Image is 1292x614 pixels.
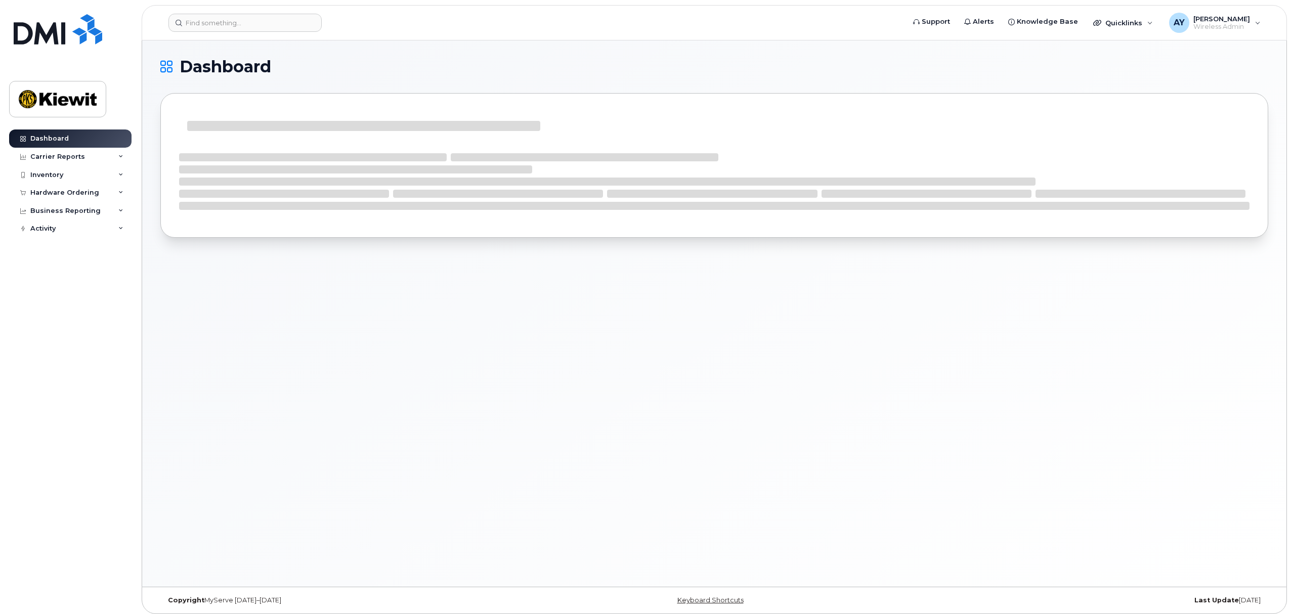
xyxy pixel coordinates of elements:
strong: Last Update [1194,596,1239,604]
strong: Copyright [168,596,204,604]
div: MyServe [DATE]–[DATE] [160,596,530,604]
span: Dashboard [180,59,271,74]
div: [DATE] [899,596,1268,604]
a: Keyboard Shortcuts [677,596,744,604]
